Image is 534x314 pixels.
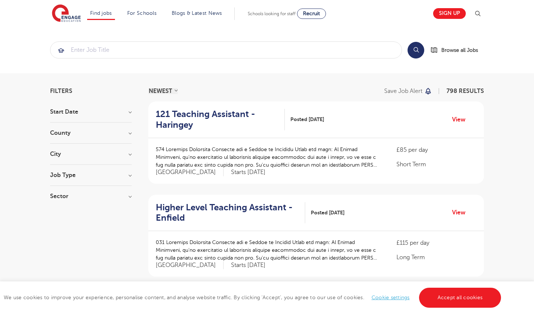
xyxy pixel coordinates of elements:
[396,238,477,247] p: £115 per day
[90,10,112,16] a: Find jobs
[156,109,279,130] h2: 121 Teaching Assistant - Haringey
[396,160,477,169] p: Short Term
[433,8,466,19] a: Sign up
[156,146,382,169] p: 574 Loremips Dolorsita Consecte adi e Seddoe te Incididu Utlab etd magn: Al Enimad Minimveni, qu’...
[384,88,432,94] button: Save job alert
[50,109,132,115] h3: Start Date
[419,288,501,308] a: Accept all cookies
[396,146,477,154] p: £85 per day
[396,253,477,262] p: Long Term
[156,109,285,130] a: 121 Teaching Assistant - Haringey
[441,46,478,54] span: Browse all Jobs
[50,42,402,58] input: Submit
[156,261,224,269] span: [GEOGRAPHIC_DATA]
[50,41,402,59] div: Submit
[50,172,132,178] h3: Job Type
[231,261,266,269] p: Starts [DATE]
[50,130,132,136] h3: County
[4,295,503,300] span: We use cookies to improve your experience, personalise content, and analyse website traffic. By c...
[408,42,424,59] button: Search
[372,295,410,300] a: Cookie settings
[303,11,320,16] span: Recruit
[50,88,72,94] span: Filters
[127,10,156,16] a: For Schools
[172,10,222,16] a: Blogs & Latest News
[248,11,296,16] span: Schools looking for staff
[384,88,422,94] p: Save job alert
[50,193,132,199] h3: Sector
[311,209,345,217] span: Posted [DATE]
[156,202,299,224] h2: Higher Level Teaching Assistant - Enfield
[156,168,224,176] span: [GEOGRAPHIC_DATA]
[156,238,382,262] p: 031 Loremips Dolorsita Consecte adi e Seddoe te Incidid Utlab etd magn: Al Enimad Minimveni, qu’n...
[452,208,471,217] a: View
[297,9,326,19] a: Recruit
[50,151,132,157] h3: City
[290,116,324,123] span: Posted [DATE]
[446,88,484,94] span: 798 RESULTS
[231,168,266,176] p: Starts [DATE]
[156,202,305,224] a: Higher Level Teaching Assistant - Enfield
[452,115,471,124] a: View
[52,4,81,23] img: Engage Education
[430,46,484,54] a: Browse all Jobs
